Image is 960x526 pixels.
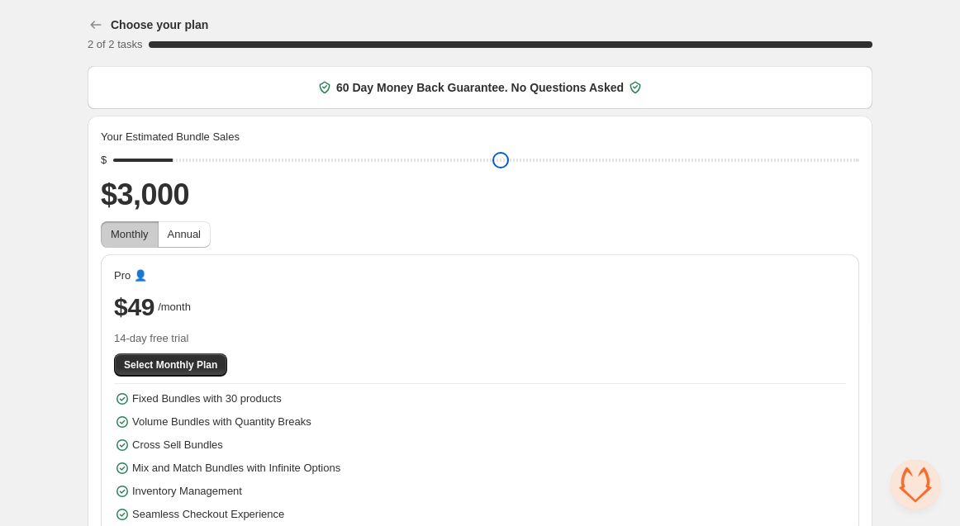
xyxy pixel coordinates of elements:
span: Annual [168,228,201,240]
span: Select Monthly Plan [124,358,217,372]
span: Seamless Checkout Experience [132,506,284,523]
span: Monthly [111,228,149,240]
h3: Choose your plan [111,17,208,33]
span: Mix and Match Bundles with Infinite Options [132,460,340,476]
div: $ [101,152,107,168]
h2: $3,000 [101,175,859,215]
span: $49 [114,291,154,324]
span: Fixed Bundles with 30 products [132,391,282,407]
div: Open chat [891,460,940,509]
button: Annual [158,221,211,248]
span: 60 Day Money Back Guarantee. No Questions Asked [336,79,624,96]
span: Your Estimated Bundle Sales [101,129,240,145]
button: Monthly [101,221,159,248]
span: Inventory Management [132,483,242,500]
span: Volume Bundles with Quantity Breaks [132,414,311,430]
span: 2 of 2 tasks [88,38,142,50]
span: 14-day free trial [114,330,846,347]
span: /month [158,299,191,315]
button: Select Monthly Plan [114,353,227,377]
span: Cross Sell Bundles [132,437,223,453]
span: Pro 👤 [114,268,147,284]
